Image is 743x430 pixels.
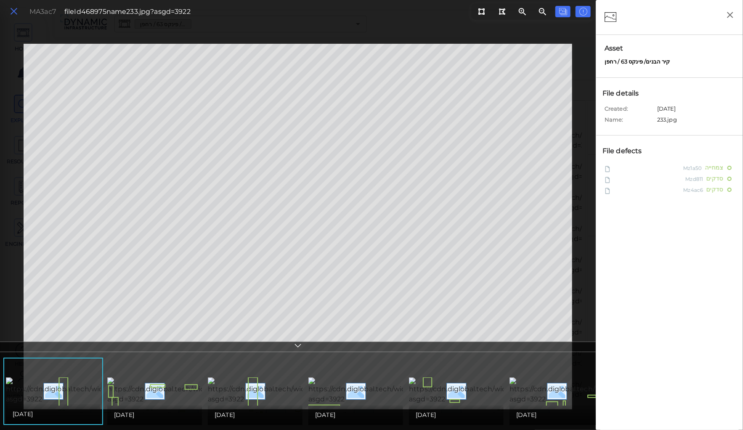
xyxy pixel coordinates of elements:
span: צמחייה [705,162,723,173]
span: Created: [605,105,655,116]
span: [DATE] [516,410,536,420]
span: סדקים [706,173,723,184]
span: [DATE] [315,410,335,420]
span: Mz1a50 [683,162,702,173]
img: https://cdn.diglobal.tech/width210/3922/1117.jpg?asgd=3922 [409,377,573,404]
span: Asset [605,43,735,53]
div: צמחייהMz1a50 [600,162,739,173]
div: File details [600,86,650,101]
span: [DATE] [114,410,134,420]
img: https://cdn.diglobal.tech/width210/3922/200.jpg?asgd=3922 [6,377,172,404]
div: File defects [600,144,653,158]
span: [DATE] [13,409,33,419]
span: סדקים [706,184,723,195]
img: https://cdn.diglobal.tech/width210/3922/1264.jpg?asgd=3922 [509,377,678,404]
div: סדקיםMz4ac6 [600,184,739,195]
span: Mzd811 [685,173,703,184]
div: סדקיםMzd811 [600,173,739,184]
span: קיר הבנים/ פינקס 63 / רחפן [605,58,670,66]
span: [DATE] [657,105,676,116]
img: https://cdn.diglobal.tech/width210/3922/204.jpg?asgd=3922 [308,377,475,404]
span: [DATE] [215,410,235,420]
div: MA3ac7 [29,7,56,17]
span: Mz4ac6 [683,184,703,195]
span: [DATE] [416,410,436,420]
div: fileId 468975 name 233.jpg?asgd=3922 [64,7,191,17]
span: Name: [605,116,655,127]
span: 233.jpg [657,116,677,127]
img: https://cdn.diglobal.tech/width210/3922/133.jpg?asgd=3922 [208,377,371,404]
img: https://cdn.diglobal.tech/width210/3922/1310.jpg?asgd=3922 [107,377,274,404]
iframe: Chat [707,392,737,424]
